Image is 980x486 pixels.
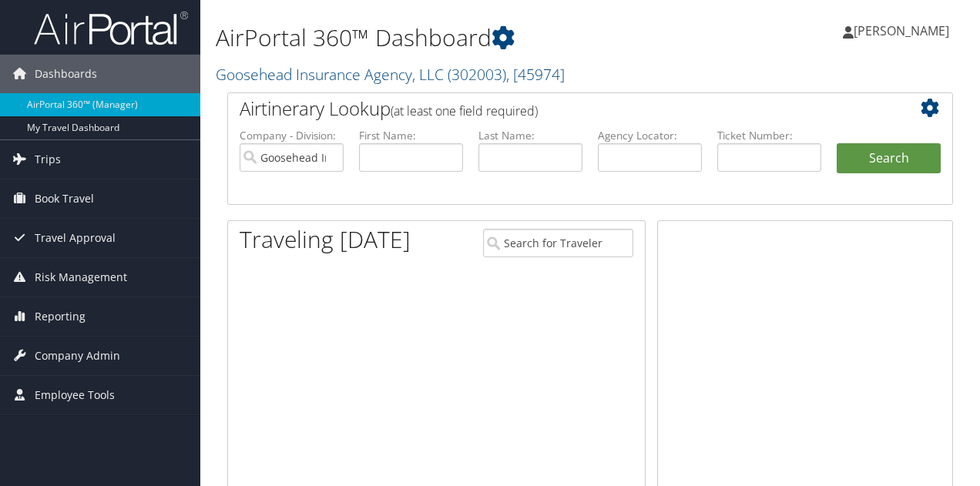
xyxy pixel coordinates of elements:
span: Risk Management [35,258,127,297]
span: Company Admin [35,337,120,375]
a: [PERSON_NAME] [843,8,965,54]
span: , [ 45974 ] [506,64,565,85]
span: Employee Tools [35,376,115,414]
h1: Traveling [DATE] [240,223,411,256]
span: (at least one field required) [391,102,538,119]
span: Reporting [35,297,86,336]
span: Book Travel [35,179,94,218]
label: Agency Locator: [598,128,702,143]
span: Dashboards [35,55,97,93]
span: Trips [35,140,61,179]
img: airportal-logo.png [34,10,188,46]
label: Ticket Number: [717,128,821,143]
span: [PERSON_NAME] [854,22,949,39]
input: Search for Traveler [483,229,634,257]
button: Search [837,143,941,174]
h2: Airtinerary Lookup [240,96,881,122]
label: First Name: [359,128,463,143]
h1: AirPortal 360™ Dashboard [216,22,715,54]
span: ( 302003 ) [448,64,506,85]
label: Last Name: [478,128,582,143]
a: Goosehead Insurance Agency, LLC [216,64,565,85]
label: Company - Division: [240,128,344,143]
span: Travel Approval [35,219,116,257]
